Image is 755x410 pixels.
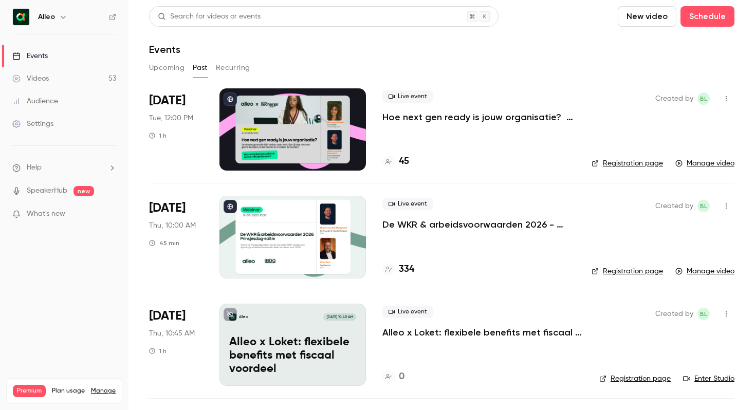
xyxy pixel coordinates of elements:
a: Registration page [599,374,671,384]
a: Manage video [675,266,734,276]
a: De WKR & arbeidsvoorwaarden 2026 - [DATE] editie [382,218,575,231]
span: Plan usage [52,387,85,395]
span: Tue, 12:00 PM [149,113,193,123]
span: Bernice Lohr [697,308,710,320]
a: Manage video [675,158,734,169]
a: Enter Studio [683,374,734,384]
span: Live event [382,198,433,210]
p: Alleo x Loket: flexibele benefits met fiscaal voordeel [229,336,356,376]
span: [DATE] 10:45 AM [323,313,356,321]
div: 45 min [149,239,179,247]
button: New video [618,6,676,27]
a: 334 [382,263,414,276]
span: Bernice Lohr [697,92,710,105]
div: 1 h [149,347,167,355]
span: What's new [27,209,65,219]
h4: 45 [399,155,409,169]
div: Audience [12,96,58,106]
span: BL [700,200,707,212]
span: Premium [13,385,46,397]
li: help-dropdown-opener [12,162,116,173]
span: Bernice Lohr [697,200,710,212]
h6: Alleo [38,12,55,22]
div: Settings [12,119,53,129]
iframe: Noticeable Trigger [104,210,116,219]
span: Live event [382,306,433,318]
p: Alleo [239,314,248,320]
a: Alleo x Loket: flexibele benefits met fiscaal voordeel [382,326,583,339]
span: Created by [655,200,693,212]
h4: 334 [399,263,414,276]
a: SpeakerHub [27,185,67,196]
a: Registration page [592,266,663,276]
span: [DATE] [149,92,186,109]
img: Alleo [13,9,29,25]
div: Search for videos or events [158,11,261,22]
span: BL [700,92,707,105]
div: Events [12,51,48,61]
a: Alleo x Loket: flexibele benefits met fiscaal voordeel Alleo[DATE] 10:45 AMAlleo x Loket: flexibe... [219,304,366,386]
a: 0 [382,370,404,384]
span: [DATE] [149,200,186,216]
span: Created by [655,308,693,320]
div: Videos [12,73,49,84]
span: new [73,186,94,196]
div: Aug 28 Thu, 10:45 AM (Europe/Amsterdam) [149,304,203,386]
div: Sep 18 Thu, 10:00 AM (Europe/Amsterdam) [149,196,203,278]
a: Registration page [592,158,663,169]
a: Hoe next gen ready is jouw organisatie? Alleo x The Recharge Club [382,111,575,123]
a: Manage [91,387,116,395]
button: Schedule [680,6,734,27]
button: Recurring [216,60,250,76]
span: Help [27,162,42,173]
h4: 0 [399,370,404,384]
div: 1 h [149,132,167,140]
span: [DATE] [149,308,186,324]
span: BL [700,308,707,320]
button: Past [193,60,208,76]
h1: Events [149,43,180,55]
div: Oct 14 Tue, 12:00 PM (Europe/Amsterdam) [149,88,203,171]
button: Upcoming [149,60,185,76]
span: Live event [382,90,433,103]
span: Thu, 10:00 AM [149,220,196,231]
span: Thu, 10:45 AM [149,328,195,339]
a: 45 [382,155,409,169]
span: Created by [655,92,693,105]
